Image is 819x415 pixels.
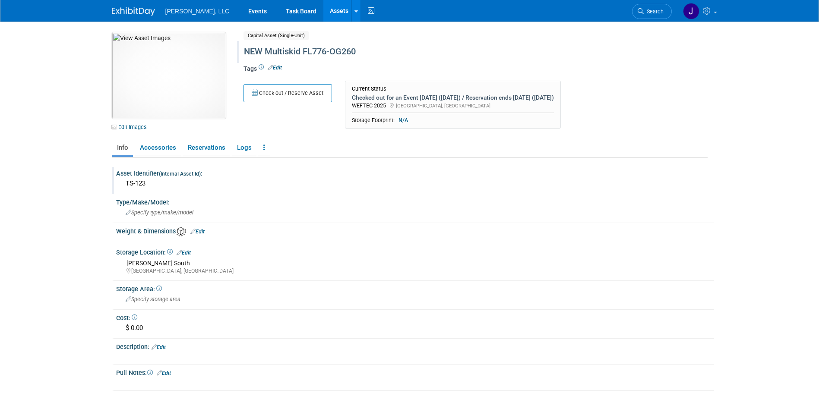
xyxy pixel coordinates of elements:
[116,286,162,292] span: Storage Area:
[352,102,386,109] span: WEFTEC 2025
[159,171,201,177] small: (Internal Asset Id)
[126,209,193,216] span: Specify type/make/model
[268,65,282,71] a: Edit
[243,84,332,102] button: Check out / Reserve Asset
[352,116,554,124] div: Storage Footprint:
[243,64,636,79] div: Tags
[126,267,708,275] div: [GEOGRAPHIC_DATA], [GEOGRAPHIC_DATA]
[243,31,309,40] span: Capital Asset (Single-Unit)
[123,177,708,190] div: TS-123
[116,246,714,257] div: Storage Location:
[165,8,230,15] span: [PERSON_NAME], LLC
[190,229,205,235] a: Edit
[183,140,230,155] a: Reservations
[116,225,714,236] div: Weight & Dimensions
[112,140,133,155] a: Info
[177,227,186,236] img: Asset Weight and Dimensions
[241,44,636,60] div: NEW Multiskid FL776-OG260
[644,8,664,15] span: Search
[116,196,714,207] div: Type/Make/Model:
[396,103,490,109] span: [GEOGRAPHIC_DATA], [GEOGRAPHIC_DATA]
[116,340,714,352] div: Description:
[632,4,672,19] a: Search
[352,85,554,92] div: Current Status
[112,122,150,132] a: Edit Images
[177,250,191,256] a: Edit
[112,32,226,119] img: View Asset Images
[152,344,166,350] a: Edit
[112,7,155,16] img: ExhibitDay
[157,370,171,376] a: Edit
[126,296,180,302] span: Specify storage area
[116,167,714,178] div: Asset Identifier :
[396,116,411,124] span: N/A
[135,140,181,155] a: Accessories
[116,311,714,322] div: Cost:
[232,140,256,155] a: Logs
[126,260,190,267] span: [PERSON_NAME] South
[123,321,708,335] div: $ 0.00
[683,3,699,19] img: Josh Loso
[116,366,714,377] div: Pull Notes:
[352,94,554,101] div: Checked out for an Event [DATE] ([DATE]) / Reservation ends [DATE] ([DATE])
